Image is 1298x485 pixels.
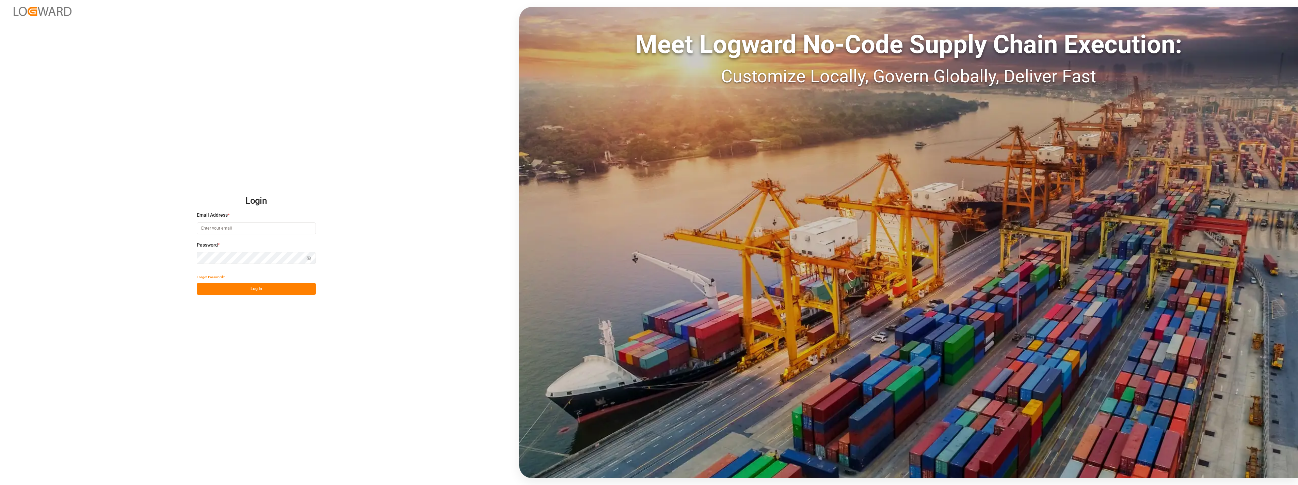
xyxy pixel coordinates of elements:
img: Logward_new_orange.png [14,7,71,16]
div: Customize Locally, Govern Globally, Deliver Fast [519,63,1298,90]
button: Log In [197,283,316,295]
input: Enter your email [197,222,316,234]
button: Forgot Password? [197,271,225,283]
span: Email Address [197,212,228,219]
h2: Login [197,190,316,212]
span: Password [197,241,218,249]
div: Meet Logward No-Code Supply Chain Execution: [519,26,1298,63]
